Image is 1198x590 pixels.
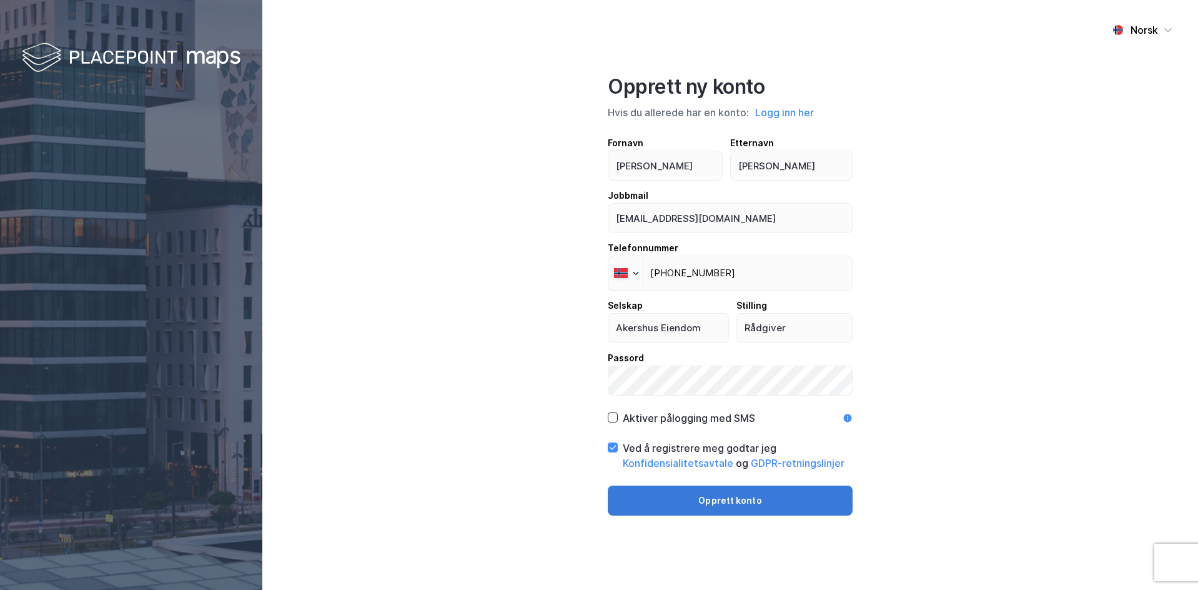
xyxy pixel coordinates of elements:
button: Opprett konto [608,486,853,516]
div: Norway: + 47 [608,256,643,290]
button: Logg inn her [751,104,818,121]
div: Aktiver pålogging med SMS [623,411,755,426]
div: Hvis du allerede har en konto: [608,104,853,121]
div: Stilling [736,298,853,313]
div: Norsk [1131,22,1158,37]
div: Fornavn [608,136,723,151]
div: Ved å registrere meg godtar jeg og [623,441,853,471]
div: Selskap [608,298,729,313]
div: Etternavn [730,136,853,151]
div: Kontrollprogram for chat [1136,530,1198,590]
div: Passord [608,351,853,366]
img: logo-white.f07954bde2210d2a523dddb988cd2aa7.svg [22,40,240,77]
iframe: Chat Widget [1136,530,1198,590]
div: Opprett ny konto [608,74,853,99]
input: Telefonnummer [608,256,853,291]
div: Telefonnummer [608,241,853,256]
div: Jobbmail [608,188,853,203]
